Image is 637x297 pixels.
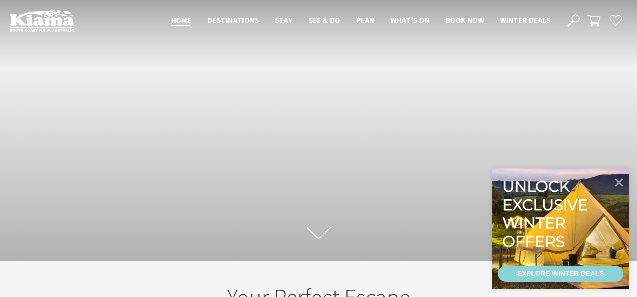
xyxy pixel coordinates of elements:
[275,15,293,25] span: Stay
[500,15,550,25] span: Winter Deals
[163,14,558,27] nav: Main Menu
[207,15,259,25] span: Destinations
[502,177,591,250] div: Unlock exclusive winter offers
[10,10,74,32] img: Kiama Logo
[356,15,375,25] span: Plan
[446,15,484,25] span: Book now
[517,266,604,282] div: EXPLORE WINTER DEALS
[171,15,192,25] span: Home
[498,266,623,282] a: EXPLORE WINTER DEALS
[390,15,430,25] span: What’s On
[309,15,340,25] span: See & Do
